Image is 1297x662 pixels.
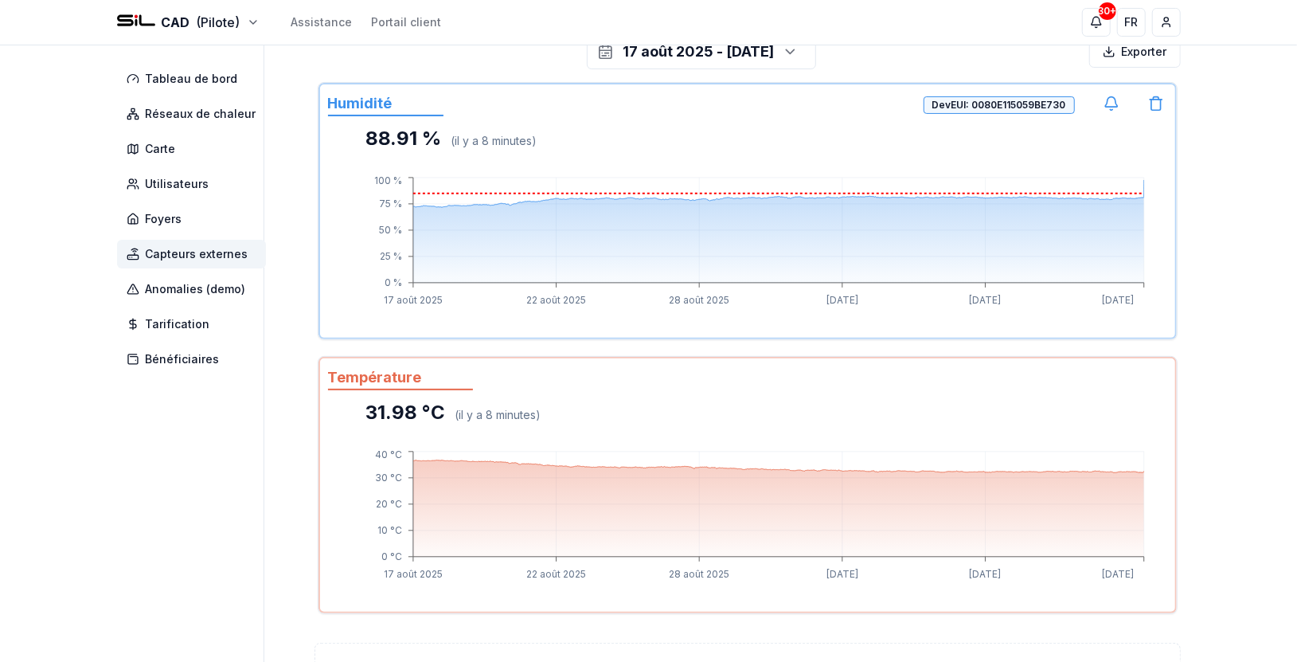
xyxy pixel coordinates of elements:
img: SIL - CAD Logo [117,3,155,41]
tspan: [DATE] [826,295,858,307]
tspan: 75 % [379,198,402,210]
tspan: 22 août 2025 [526,295,586,307]
tspan: 20 °C [376,498,402,510]
span: Carte [146,141,176,157]
tspan: 22 août 2025 [526,569,586,581]
span: (Pilote) [197,13,240,32]
a: Tableau de bord [117,65,272,93]
tspan: [DATE] [969,295,1001,307]
a: Capteurs externes [117,240,272,268]
tspan: [DATE] [1101,295,1133,307]
div: Exporter [1089,36,1181,68]
div: ( il y a 8 minutes ) [451,133,537,149]
div: 31.98 °C [366,400,446,425]
a: Utilisateurs [117,170,272,198]
tspan: 28 août 2025 [669,569,729,581]
div: Température [328,366,473,390]
div: 17 août 2025 - [DATE] [623,41,774,63]
span: FR [1124,14,1138,30]
button: Exporter [1089,34,1181,69]
div: Humidité [328,92,443,116]
button: 30+ [1082,8,1111,37]
span: Tableau de bord [146,71,238,87]
tspan: 17 août 2025 [384,569,443,581]
a: Tarification [117,310,272,339]
button: FR [1117,8,1146,37]
tspan: 40 °C [375,449,402,460]
tspan: 0 °C [381,550,402,562]
tspan: [DATE] [826,569,858,581]
a: Assistance [291,14,353,30]
a: Bénéficiaires [117,345,272,374]
a: Anomalies (demo) [117,275,272,304]
a: Foyers [117,205,272,233]
div: DevEUI: 0080E115059BE730 [924,96,1075,114]
tspan: 17 août 2025 [384,295,443,307]
span: Bénéficiaires [146,351,220,367]
span: Réseaux de chaleur [146,106,256,122]
div: 30+ [1099,2,1116,20]
tspan: 0 % [385,276,402,288]
tspan: [DATE] [1101,569,1133,581]
tspan: 25 % [380,250,402,262]
div: 88.91 % [366,126,442,151]
span: Utilisateurs [146,176,209,192]
span: CAD [162,13,190,32]
tspan: 100 % [374,174,402,186]
span: Foyers [146,211,182,227]
button: 17 août 2025 - [DATE] [587,34,816,69]
button: CAD(Pilote) [117,13,260,32]
span: Anomalies (demo) [146,281,246,297]
a: Carte [117,135,272,163]
tspan: 10 °C [377,524,402,536]
span: Tarification [146,316,210,332]
tspan: [DATE] [969,569,1001,581]
tspan: 50 % [379,224,402,236]
tspan: 28 août 2025 [669,295,729,307]
div: ( il y a 8 minutes ) [455,407,541,423]
a: Réseaux de chaleur [117,100,272,128]
tspan: 30 °C [375,472,402,484]
span: Capteurs externes [146,246,248,262]
a: Portail client [372,14,442,30]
